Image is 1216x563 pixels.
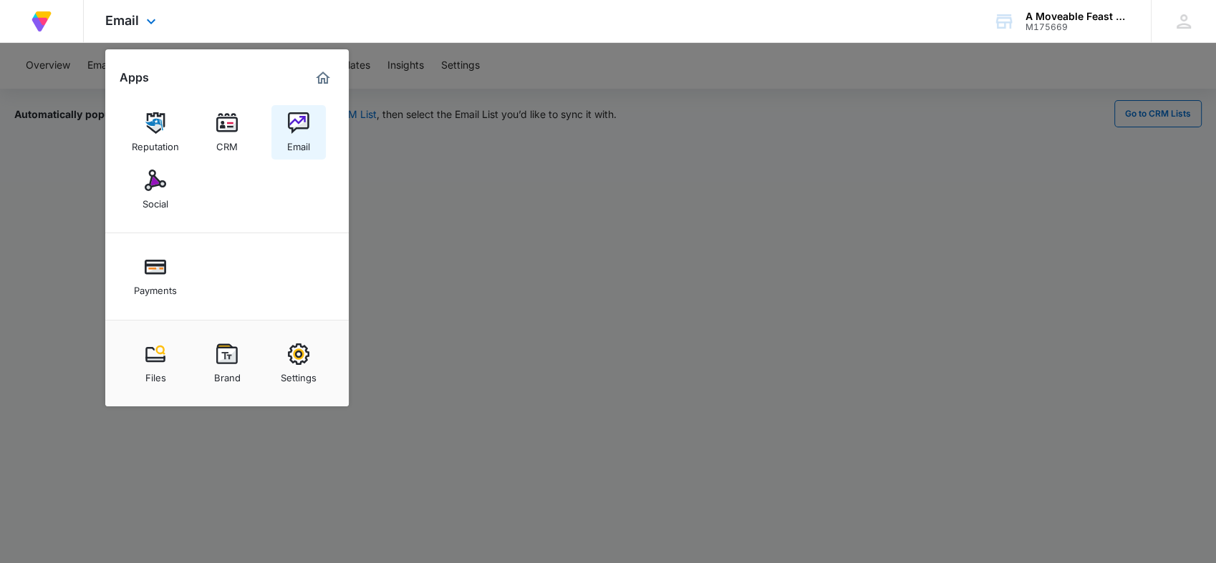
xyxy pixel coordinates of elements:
[128,249,183,303] a: Payments
[281,365,317,383] div: Settings
[132,134,179,152] div: Reputation
[287,134,310,152] div: Email
[120,71,149,84] h2: Apps
[271,336,326,391] a: Settings
[145,365,166,383] div: Files
[105,13,139,28] span: Email
[128,162,183,217] a: Social
[143,191,168,210] div: Social
[214,365,241,383] div: Brand
[128,105,183,160] a: Reputation
[216,134,238,152] div: CRM
[271,105,326,160] a: Email
[312,67,334,89] a: Marketing 360® Dashboard
[200,336,254,391] a: Brand
[200,105,254,160] a: CRM
[1026,22,1130,32] div: account id
[128,336,183,391] a: Files
[1026,11,1130,22] div: account name
[134,278,177,296] div: Payments
[29,9,54,34] img: Volusion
